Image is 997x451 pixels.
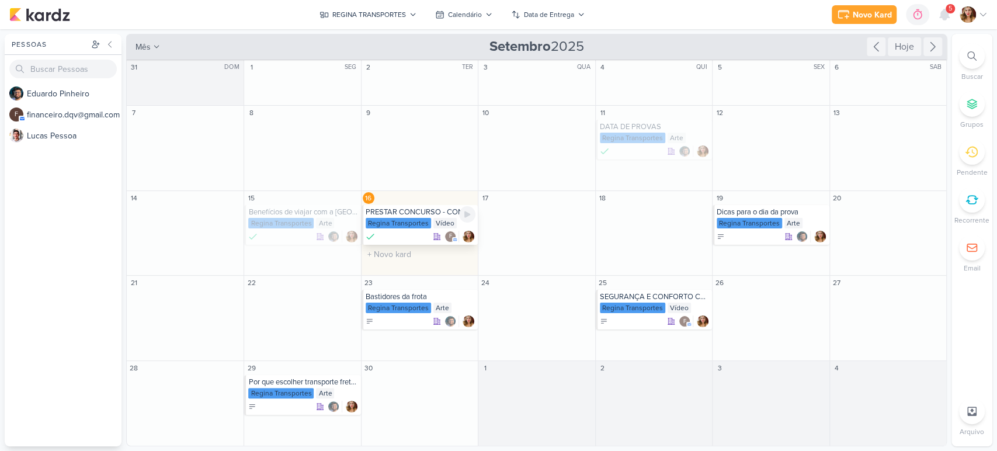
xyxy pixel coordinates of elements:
div: 14 [128,192,140,204]
div: Novo Kard [853,9,892,21]
div: 9 [363,107,374,119]
div: 13 [831,107,843,119]
div: Ligar relógio [459,206,475,223]
div: 29 [245,362,257,374]
div: Arte [668,133,686,143]
strong: Setembro [489,38,551,55]
p: Arquivo [960,426,984,437]
div: Dicas para o dia da prova [717,207,826,217]
div: Finalizado [366,231,375,242]
div: Arte [316,388,334,398]
div: Responsável: Thaís Leite [814,231,826,242]
div: L u c a s P e s s o a [27,130,121,142]
img: Lucas Pessoa [9,129,23,143]
img: Thaís Leite [463,231,474,242]
div: Vídeo [668,303,691,313]
div: A Fazer [600,317,608,325]
div: 16 [363,192,374,204]
div: A Fazer [366,317,374,325]
li: Ctrl + F [951,43,992,82]
div: financeiro.dqv@gmail.com [679,315,690,327]
div: E d u a r d o P i n h e i r o [27,88,121,100]
div: 6 [831,61,843,73]
div: QUA [577,63,594,72]
div: SEX [814,63,828,72]
p: Buscar [961,71,983,82]
img: Eduardo Pinheiro [9,86,23,100]
div: Regina Transportes [366,218,431,228]
div: Benefícios de viajar com a Regina [248,207,358,217]
div: 8 [245,107,257,119]
div: Regina Transportes [600,133,665,143]
div: 21 [128,277,140,289]
div: Arte [316,218,334,228]
div: 7 [128,107,140,119]
div: 24 [480,277,491,289]
div: 11 [597,107,609,119]
img: Thaís Leite [463,315,474,327]
div: Regina Transportes [248,388,314,398]
div: 3 [480,61,491,73]
div: 26 [714,277,725,289]
div: 23 [363,277,374,289]
div: Por que escolher transporte fretado em vez de ir de carro próprio ou ônibus comum? [248,377,358,387]
div: Colaboradores: Eduardo Pinheiro [679,145,693,157]
div: Regina Transportes [717,218,782,228]
p: f [683,319,686,325]
div: Arte [784,218,803,228]
div: Colaboradores: Eduardo Pinheiro [328,401,342,412]
div: 3 [714,362,725,374]
img: Eduardo Pinheiro [679,145,690,157]
img: Eduardo Pinheiro [328,401,339,412]
p: f [15,112,18,118]
div: f i n a n c e i r o . d q v @ g m a i l . c o m [27,109,121,121]
div: Finalizado [600,145,609,157]
div: Responsável: Thaís Leite [346,231,357,242]
div: 27 [831,277,843,289]
div: Responsável: Thaís Leite [346,401,357,412]
img: Thaís Leite [697,145,708,157]
span: mês [136,41,151,53]
div: Responsável: Thaís Leite [697,145,708,157]
div: PRESTAR CONCURSO - CONDUÇÃO PARA IR [366,207,475,217]
div: DATA DE PROVAS [600,122,710,131]
div: A Fazer [717,233,725,241]
div: 5 [714,61,725,73]
span: 2025 [489,37,584,56]
div: 1 [245,61,257,73]
div: Colaboradores: Eduardo Pinheiro [328,231,342,242]
input: + Novo kard [364,247,475,262]
div: 1 [480,362,491,374]
p: Grupos [960,119,984,130]
div: Arte [433,303,451,313]
div: SEGURANÇA E CONFORTO COM A REGINA TRANSPORTES [600,292,710,301]
div: Pessoas [9,39,89,50]
div: Bastidores da frota [366,292,475,301]
div: 2 [363,61,374,73]
div: DOM [224,63,242,72]
div: Regina Transportes [366,303,431,313]
img: Thaís Leite [346,401,357,412]
img: Eduardo Pinheiro [328,231,339,242]
div: TER [462,63,477,72]
div: Colaboradores: financeiro.dqv@gmail.com [444,231,459,242]
div: Finalizado [248,231,258,242]
div: SEG [345,63,360,72]
button: Novo Kard [832,5,897,24]
img: Thaís Leite [960,6,976,23]
div: Responsável: Thaís Leite [463,315,474,327]
div: A Fazer [248,403,256,411]
div: Responsável: Thaís Leite [697,315,708,327]
div: Colaboradores: Eduardo Pinheiro [444,315,459,327]
div: SAB [930,63,945,72]
div: 20 [831,192,843,204]
div: 4 [597,61,609,73]
div: 31 [128,61,140,73]
img: Thaís Leite [346,231,357,242]
div: 22 [245,277,257,289]
p: f [449,234,452,240]
div: 18 [597,192,609,204]
div: Regina Transportes [248,218,314,228]
div: Colaboradores: financeiro.dqv@gmail.com [679,315,693,327]
span: 5 [949,4,952,13]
